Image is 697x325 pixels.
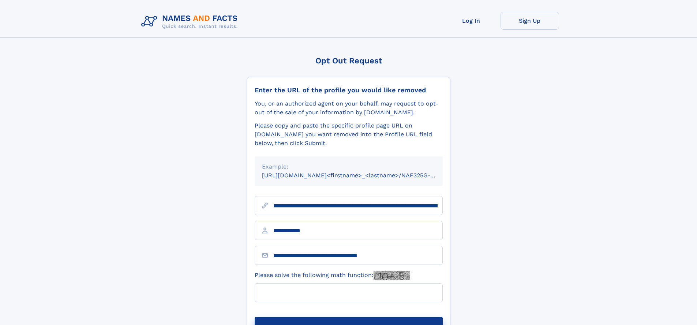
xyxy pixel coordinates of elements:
[255,86,443,94] div: Enter the URL of the profile you would like removed
[138,12,244,32] img: Logo Names and Facts
[247,56,450,65] div: Opt Out Request
[262,162,435,171] div: Example:
[501,12,559,30] a: Sign Up
[442,12,501,30] a: Log In
[255,121,443,148] div: Please copy and paste the specific profile page URL on [DOMAIN_NAME] you want removed into the Pr...
[262,172,457,179] small: [URL][DOMAIN_NAME]<firstname>_<lastname>/NAF325G-xxxxxxxx
[255,271,410,280] label: Please solve the following math function:
[255,99,443,117] div: You, or an authorized agent on your behalf, may request to opt-out of the sale of your informatio...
